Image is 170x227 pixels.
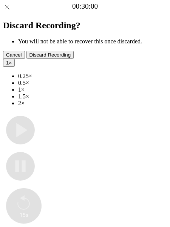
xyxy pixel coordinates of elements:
[18,93,167,100] li: 1.5×
[18,80,167,86] li: 0.5×
[3,20,167,31] h2: Discard Recording?
[6,60,9,66] span: 1
[72,2,98,11] a: 00:30:00
[26,51,74,59] button: Discard Recording
[3,59,15,67] button: 1×
[18,73,167,80] li: 0.25×
[18,86,167,93] li: 1×
[18,100,167,107] li: 2×
[3,51,25,59] button: Cancel
[18,38,167,45] li: You will not be able to recover this once discarded.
